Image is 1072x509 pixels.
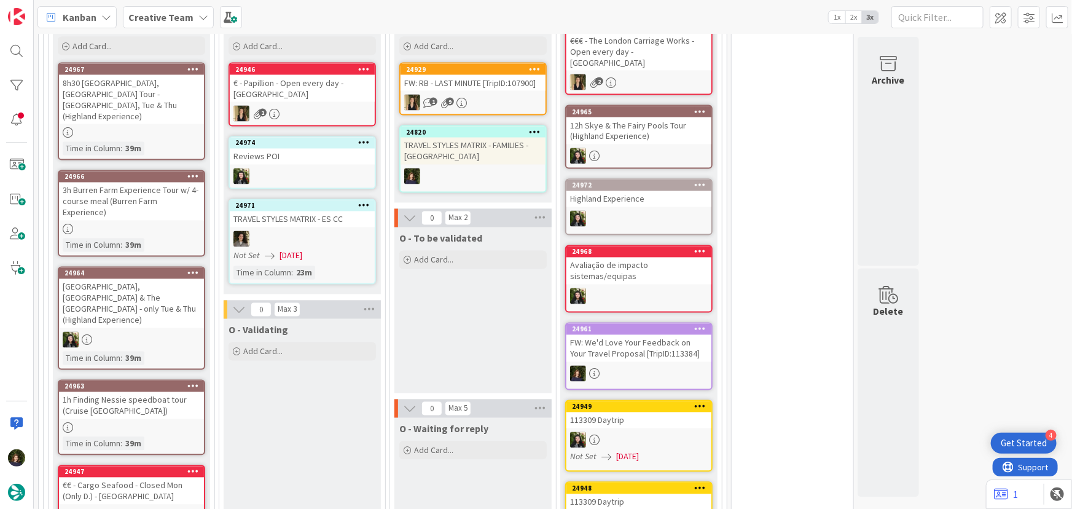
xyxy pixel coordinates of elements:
[59,64,204,124] div: 249678h30 [GEOGRAPHIC_DATA], [GEOGRAPHIC_DATA] Tour - [GEOGRAPHIC_DATA], Tue & Thu (Highland Expe...
[65,269,204,278] div: 24964
[26,2,56,17] span: Support
[399,232,482,245] span: O - To be validated
[891,6,984,28] input: Quick Filter...
[293,266,315,280] div: 23m
[63,239,120,252] div: Time in Column
[233,266,291,280] div: Time in Column
[570,432,586,448] img: BC
[8,484,25,501] img: avatar
[230,64,375,75] div: 24946
[63,332,79,348] img: BC
[259,109,267,117] span: 2
[230,168,375,184] div: BC
[566,366,711,382] div: MC
[572,325,711,334] div: 24961
[233,231,249,247] img: MS
[566,180,711,207] div: 24972Highland Experience
[566,288,711,304] div: BC
[566,22,711,71] div: €€€ - The London Carriage Works - Open every day - [GEOGRAPHIC_DATA]
[72,41,112,52] span: Add Card...
[233,168,249,184] img: BC
[446,98,454,106] span: 9
[566,117,711,144] div: 12h Skye & The Fairy Pools Tour (Highland Experience)
[448,406,468,412] div: Max 5
[59,268,204,328] div: 24964[GEOGRAPHIC_DATA], [GEOGRAPHIC_DATA] & The [GEOGRAPHIC_DATA] - only Tue & Thu (Highland Expe...
[404,95,420,111] img: SP
[8,449,25,467] img: MC
[230,106,375,122] div: SP
[65,468,204,476] div: 24947
[401,138,546,165] div: TRAVEL STYLES MATRIX - FAMILIES - [GEOGRAPHIC_DATA]
[570,74,586,90] img: SP
[59,467,204,505] div: 24947€€ - Cargo Seafood - Closed Mon (Only D.) - [GEOGRAPHIC_DATA]
[566,148,711,164] div: BC
[235,202,375,210] div: 24971
[120,437,122,451] span: :
[63,352,120,365] div: Time in Column
[1046,430,1057,441] div: 4
[65,65,204,74] div: 24967
[230,231,375,247] div: MS
[230,200,375,227] div: 24971TRAVEL STYLES MATRIX - ES CC
[233,250,260,261] i: Not Set
[566,258,711,285] div: Avaliação de impacto sistemas/equipas
[235,139,375,148] div: 24974
[572,248,711,256] div: 24968
[566,324,711,362] div: 24961FW: We'd Love Your Feedback on Your Travel Proposal [TripID:113384]
[414,254,453,266] span: Add Card...
[59,478,204,505] div: €€ - Cargo Seafood - Closed Mon (Only D.) - [GEOGRAPHIC_DATA]
[59,467,204,478] div: 24947
[845,11,862,23] span: 2x
[448,215,468,221] div: Max 2
[401,127,546,165] div: 24820TRAVEL STYLES MATRIX - FAMILIES - [GEOGRAPHIC_DATA]
[566,180,711,191] div: 24972
[230,211,375,227] div: TRAVEL STYLES MATRIX - ES CC
[566,412,711,428] div: 113309 Daytrip
[120,352,122,365] span: :
[572,181,711,190] div: 24972
[991,433,1057,454] div: Open Get Started checklist, remaining modules: 4
[230,138,375,165] div: 24974Reviews POI
[570,211,586,227] img: BC
[570,366,586,382] img: MC
[278,307,297,313] div: Max 3
[566,324,711,335] div: 24961
[406,128,546,136] div: 24820
[401,64,546,75] div: 24929
[572,484,711,493] div: 24948
[570,148,586,164] img: BC
[122,352,144,365] div: 39m
[566,401,711,412] div: 24949
[421,211,442,226] span: 0
[566,211,711,227] div: BC
[280,250,302,262] span: [DATE]
[243,346,283,357] span: Add Card...
[229,324,288,336] span: O - Validating
[994,487,1018,502] a: 1
[230,64,375,102] div: 24946€ - Papillion - Open every day - [GEOGRAPHIC_DATA]
[566,106,711,144] div: 2496512h Skye & The Fairy Pools Tour (Highland Experience)
[872,73,905,87] div: Archive
[566,33,711,71] div: €€€ - The London Carriage Works - Open every day - [GEOGRAPHIC_DATA]
[59,268,204,279] div: 24964
[401,168,546,184] div: MC
[570,288,586,304] img: BC
[401,75,546,91] div: FW: RB - LAST MINUTE [TripID:107900]
[1001,437,1047,449] div: Get Started
[566,247,711,258] div: 24968
[572,108,711,116] div: 24965
[874,304,904,319] div: Delete
[233,106,249,122] img: SP
[616,451,639,464] span: [DATE]
[566,401,711,428] div: 24949113309 Daytrip
[63,10,96,25] span: Kanban
[122,437,144,451] div: 39m
[59,172,204,221] div: 249663h Burren Farm Experience Tour w/ 4-course meal (Burren Farm Experience)
[243,41,283,52] span: Add Card...
[566,483,711,494] div: 24948
[566,432,711,448] div: BC
[406,65,546,74] div: 24929
[404,168,420,184] img: MC
[829,11,845,23] span: 1x
[401,127,546,138] div: 24820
